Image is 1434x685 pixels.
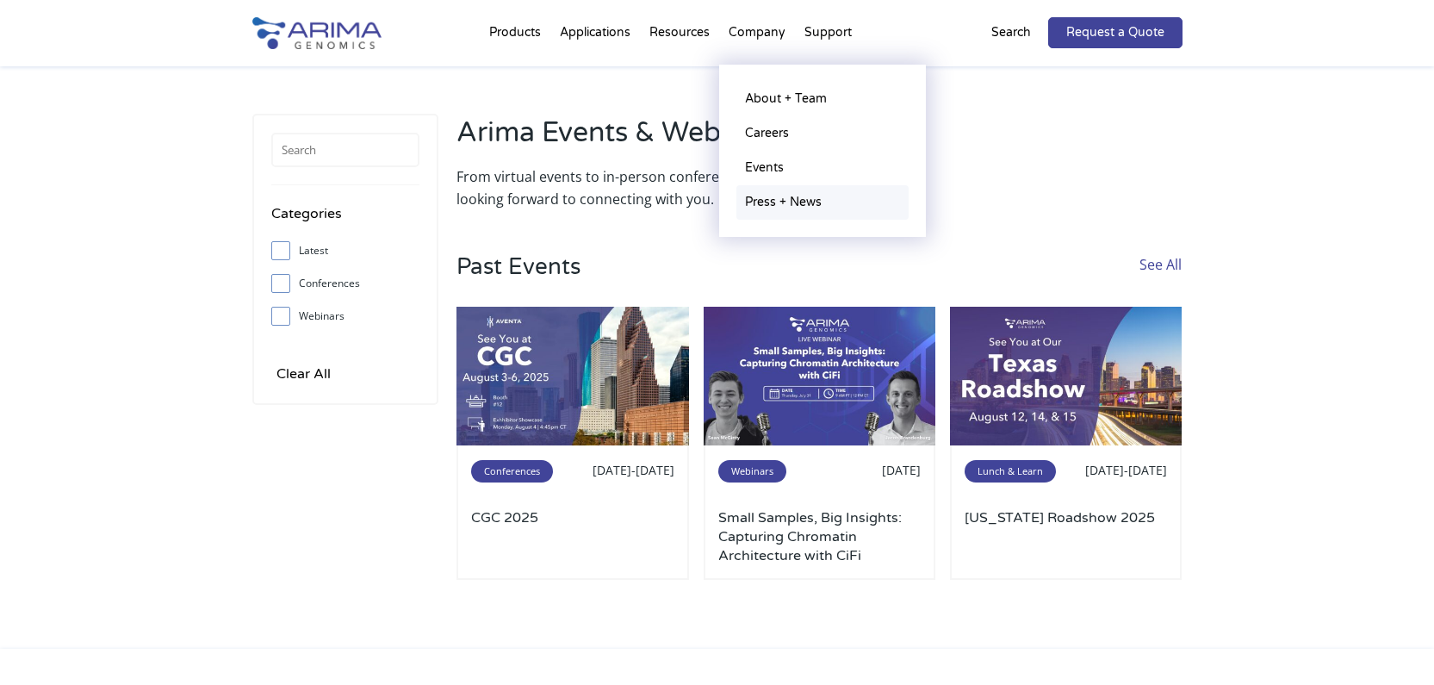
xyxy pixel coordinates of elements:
[271,362,336,386] input: Clear All
[456,165,810,210] p: From virtual events to in-person conferences, we’re looking forward to connecting with you.
[736,116,909,151] a: Careers
[882,462,921,478] span: [DATE]
[1085,462,1167,478] span: [DATE]-[DATE]
[252,17,382,49] img: Arima-Genomics-logo
[456,114,810,165] h2: Arima Events & Webinars
[271,271,419,296] label: Conferences
[736,151,909,185] a: Events
[456,253,580,307] h3: Past Events
[718,508,922,565] a: Small Samples, Big Insights: Capturing Chromatin Architecture with CiFi
[950,307,1183,446] img: AACR-2025-1-500x300.jpg
[965,508,1168,565] a: [US_STATE] Roadshow 2025
[271,202,419,238] h4: Categories
[456,307,689,446] img: CGC-2025-500x300.jpg
[271,303,419,329] label: Webinars
[593,462,674,478] span: [DATE]-[DATE]
[704,307,936,446] img: July-2025-webinar-3-500x300.jpg
[736,82,909,116] a: About + Team
[718,460,786,483] span: Webinars
[991,22,1031,44] p: Search
[471,460,553,483] span: Conferences
[1048,17,1183,48] a: Request a Quote
[1139,253,1182,307] a: See All
[965,460,1056,483] span: Lunch & Learn
[736,185,909,220] a: Press + News
[471,508,674,565] a: CGC 2025
[271,238,419,264] label: Latest
[271,133,419,167] input: Search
